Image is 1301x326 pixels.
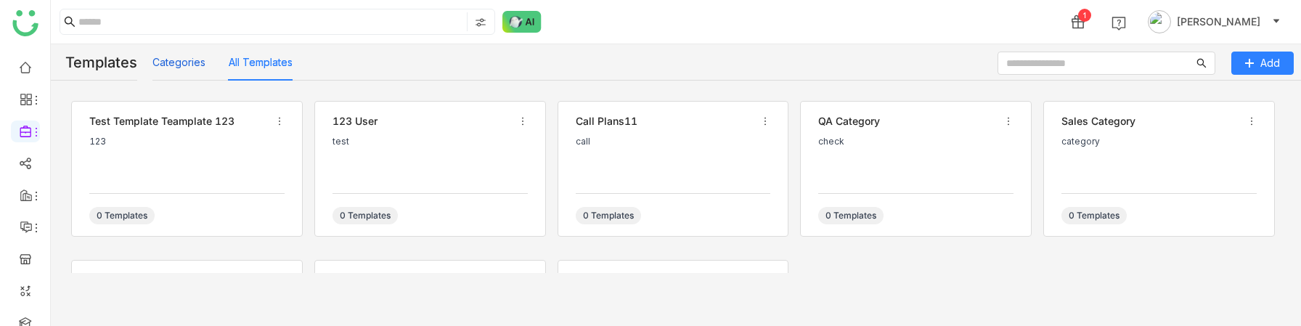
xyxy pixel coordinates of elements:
[1078,9,1091,22] div: 1
[1260,55,1280,71] span: Add
[51,44,137,81] div: Templates
[1148,10,1171,33] img: avatar
[1177,14,1260,30] span: [PERSON_NAME]
[152,54,205,70] button: Categories
[475,17,486,28] img: search-type.svg
[502,11,542,33] img: ask-buddy-normal.svg
[12,10,38,36] img: logo
[229,54,293,70] button: All Templates
[1145,10,1284,33] button: [PERSON_NAME]
[1231,52,1294,75] button: Add
[1112,16,1126,30] img: help.svg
